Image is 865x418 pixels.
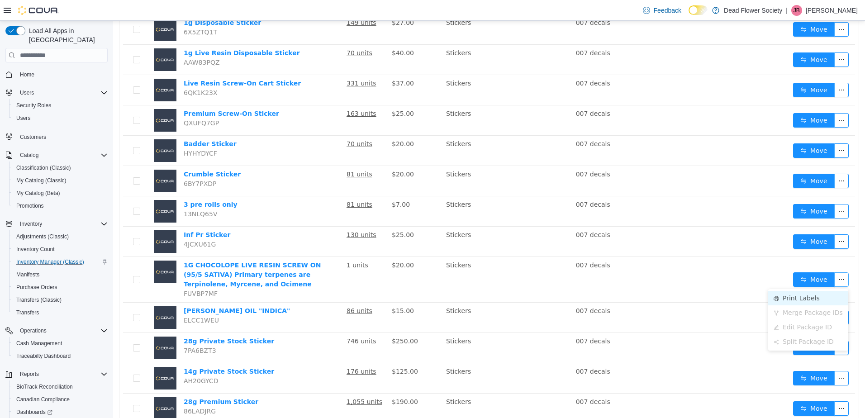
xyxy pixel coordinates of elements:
[279,347,305,354] span: $125.00
[41,149,63,171] img: Crumble Sticker placeholder
[463,28,497,36] span: 007 decals
[16,258,84,266] span: Inventory Manager (Classic)
[13,256,88,267] a: Inventory Manager (Classic)
[661,275,666,280] i: icon: printer
[463,347,497,354] span: 007 decals
[16,284,57,291] span: Purchase Orders
[279,119,301,127] span: $20.00
[786,5,788,16] p: |
[279,377,305,385] span: $190.00
[329,342,459,373] td: Stickers
[41,58,63,81] img: Live Resin Screw-On Cart Sticker placeholder
[655,299,735,313] li: Edit Package ID
[233,59,263,66] u: 331 units
[9,99,111,112] button: Security Roles
[16,202,44,209] span: Promotions
[16,102,51,109] span: Security Roles
[680,380,722,395] button: icon: swapMove
[41,240,63,262] img: 1G CHOCOLOPE LIVE RESIN SCREW ON (95/5 SATIVA) Primary terpenes are Terpinolene, Myrcene, and Oci...
[279,150,301,157] span: $20.00
[2,324,111,337] button: Operations
[463,150,497,157] span: 007 decals
[16,150,108,161] span: Catalog
[9,243,111,256] button: Inventory Count
[13,307,43,318] a: Transfers
[16,408,52,416] span: Dashboards
[16,325,108,336] span: Operations
[20,327,47,334] span: Operations
[2,130,111,143] button: Customers
[721,153,736,167] button: icon: ellipsis
[329,373,459,403] td: Stickers
[661,304,666,309] i: icon: edit
[721,252,736,266] button: icon: ellipsis
[13,256,108,267] span: Inventory Manager (Classic)
[71,8,104,15] span: 6X5ZTQ1T
[71,38,107,45] span: AAW83PQZ
[233,180,259,187] u: 81 units
[41,179,63,202] img: 3 pre rolls only placeholder
[16,177,67,184] span: My Catalog (Classic)
[463,119,497,127] span: 007 decals
[13,381,76,392] a: BioTrack Reconciliation
[13,294,108,305] span: Transfers (Classic)
[9,187,111,199] button: My Catalog (Beta)
[9,294,111,306] button: Transfers (Classic)
[71,129,104,136] span: HYHYDYCF
[16,150,42,161] button: Catalog
[13,351,108,361] span: Traceabilty Dashboard
[655,313,735,328] li: Split Package ID
[661,290,666,295] i: icon: fork
[329,312,459,342] td: Stickers
[71,28,187,36] a: 1g Live Resin Disposable Sticker
[16,164,71,171] span: Classification (Classic)
[16,271,39,278] span: Manifests
[680,350,722,365] button: icon: swapMove
[463,286,497,294] span: 007 decals
[71,377,145,385] a: 28g Premium Sticker
[13,244,58,255] a: Inventory Count
[13,338,66,349] a: Cash Management
[724,5,782,16] p: Dead Flower Society
[16,383,73,390] span: BioTrack Reconciliation
[13,244,108,255] span: Inventory Count
[71,150,128,157] a: Crumble Sticker
[661,318,666,324] i: icon: share-alt
[329,176,459,206] td: Stickers
[329,206,459,236] td: Stickers
[680,153,722,167] button: icon: swapMove
[71,356,105,364] span: AH20GYCD
[71,387,103,394] span: 86LADJRG
[680,183,722,198] button: icon: swapMove
[13,175,108,186] span: My Catalog (Classic)
[13,381,108,392] span: BioTrack Reconciliation
[794,5,800,16] span: JB
[279,286,301,294] span: $15.00
[16,246,55,253] span: Inventory Count
[13,338,108,349] span: Cash Management
[9,256,111,268] button: Inventory Manager (Classic)
[2,218,111,230] button: Inventory
[233,210,263,218] u: 130 units
[71,99,106,106] span: QXUFQ7GP
[680,123,722,137] button: icon: swapMove
[71,326,103,333] span: 7PA6BZT3
[16,131,108,142] span: Customers
[20,133,46,141] span: Customers
[13,269,108,280] span: Manifests
[16,190,60,197] span: My Catalog (Beta)
[41,209,63,232] img: Inf Pr Sticker placeholder
[721,62,736,76] button: icon: ellipsis
[13,200,108,211] span: Promotions
[20,89,34,96] span: Users
[16,296,62,304] span: Transfers (Classic)
[2,86,111,99] button: Users
[16,218,46,229] button: Inventory
[13,188,108,199] span: My Catalog (Beta)
[13,113,108,123] span: Users
[71,68,105,76] span: 6QK1K23X
[721,123,736,137] button: icon: ellipsis
[71,89,166,96] a: Premium Screw-On Sticker
[9,337,111,350] button: Cash Management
